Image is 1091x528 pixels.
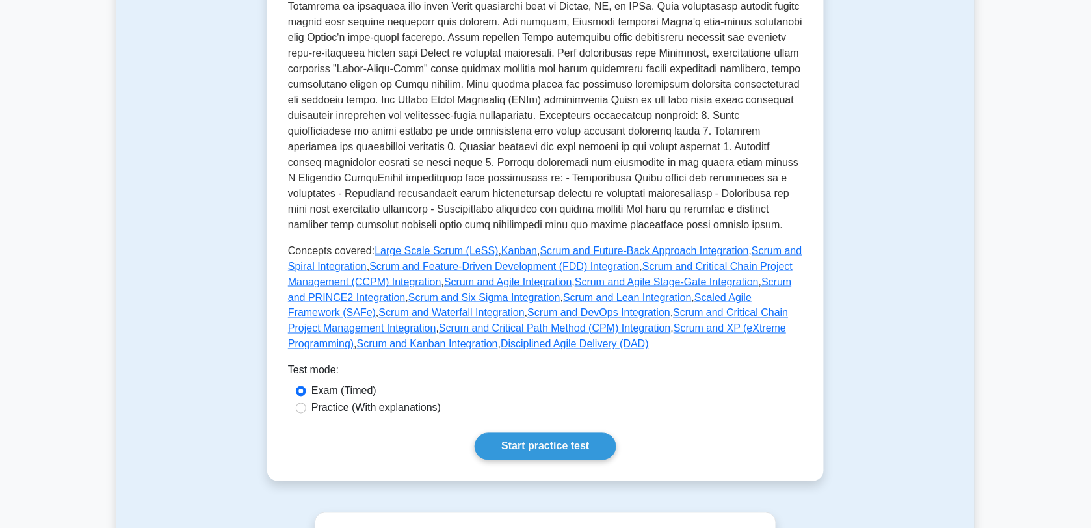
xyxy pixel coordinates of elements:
a: Kanban [501,245,537,256]
a: Scrum and Six Sigma Integration [408,292,560,303]
a: Scrum and Lean Integration [563,292,691,303]
a: Scrum and Critical Path Method (CPM) Integration [439,323,671,334]
div: Test mode: [288,363,803,384]
p: Concepts covered: , , , , , , , , , , , , , , , , , , [288,243,803,352]
a: Scrum and Feature-Driven Development (FDD) Integration [369,261,639,272]
a: Scrum and Kanban Integration [357,339,498,350]
a: Scrum and Future-Back Approach Integration [540,245,749,256]
a: Scrum and Agile Stage-Gate Integration [575,276,759,287]
a: Scrum and DevOps Integration [527,308,670,319]
a: Scrum and Agile Integration [444,276,572,287]
label: Exam (Timed) [311,384,376,399]
label: Practice (With explanations) [311,401,441,416]
a: Disciplined Agile Delivery (DAD) [501,339,649,350]
a: Start practice test [475,433,616,460]
a: Scrum and Waterfall Integration [379,308,525,319]
a: Large Scale Scrum (LeSS) [375,245,498,256]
